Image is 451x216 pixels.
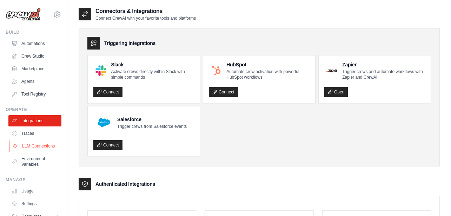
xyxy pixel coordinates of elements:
[117,116,187,123] h4: Salesforce
[342,69,425,80] p: Trigger crews and automate workflows with Zapier and CrewAI
[6,107,61,112] div: Operate
[95,114,112,131] img: Salesforce Logo
[117,124,187,129] p: Trigger crews from Salesforce events
[8,153,61,170] a: Environment Variables
[209,87,238,97] a: Connect
[326,68,337,73] img: Zapier Logo
[6,177,61,183] div: Manage
[8,128,61,139] a: Traces
[8,63,61,74] a: Marketplace
[8,185,61,197] a: Usage
[226,69,310,80] p: Automate crew activation with powerful HubSpot workflows
[9,140,62,152] a: LLM Connections
[342,61,425,68] h4: Zapier
[8,198,61,209] a: Settings
[8,115,61,126] a: Integrations
[93,140,122,150] a: Connect
[6,30,61,35] div: Build
[226,61,310,68] h4: HubSpot
[8,51,61,62] a: Crew Studio
[95,181,155,188] h3: Authenticated Integrations
[95,15,196,21] p: Connect CrewAI with your favorite tools and platforms
[111,61,194,68] h4: Slack
[111,69,194,80] p: Activate crews directly within Slack with simple commands
[95,7,196,15] h2: Connectors & Integrations
[93,87,122,97] a: Connect
[6,8,41,21] img: Logo
[8,38,61,49] a: Automations
[8,76,61,87] a: Agents
[8,89,61,100] a: Tool Registry
[95,65,106,76] img: Slack Logo
[324,87,348,97] a: Open
[211,65,221,76] img: HubSpot Logo
[104,40,155,47] h3: Triggering Integrations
